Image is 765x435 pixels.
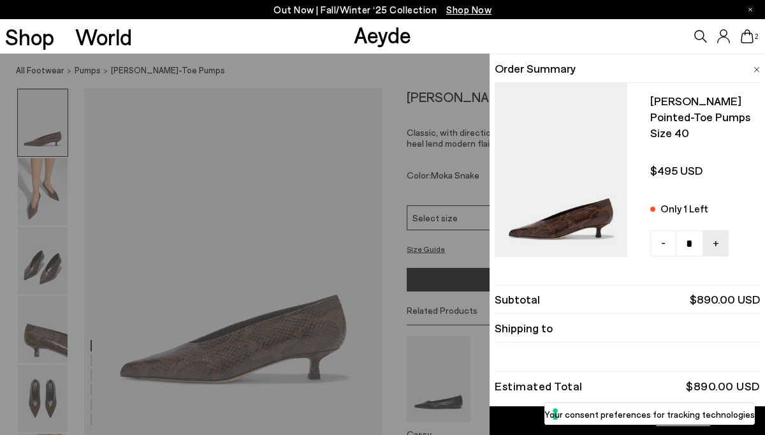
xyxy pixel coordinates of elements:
[544,403,755,425] button: Your consent preferences for tracking technologies
[446,4,492,15] span: Navigate to /collections/new-in
[690,291,760,307] span: $890.00 USD
[686,381,760,390] div: $890.00 USD
[661,234,666,251] span: -
[273,2,492,18] p: Out Now | Fall/Winter ‘25 Collection
[495,320,553,336] span: Shipping to
[495,381,583,390] div: Estimated Total
[650,125,754,141] span: Size 40
[754,33,760,40] span: 2
[703,230,729,256] a: +
[741,29,754,43] a: 2
[495,285,759,314] li: Subtotal
[354,21,411,48] a: Aeyde
[5,26,54,48] a: Shop
[713,234,719,251] span: +
[660,200,708,217] div: Only 1 Left
[75,26,132,48] a: World
[650,230,676,256] a: -
[495,83,627,267] img: AEYDE_CLARASNAKEPRINTCALFLEATHERMOKA_1_900x.jpg
[490,406,765,435] a: Item Added to Cart View Cart
[650,93,754,125] span: [PERSON_NAME] pointed-toe pumps
[495,61,576,77] span: Order Summary
[650,163,754,179] span: $495 USD
[544,408,755,421] label: Your consent preferences for tracking technologies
